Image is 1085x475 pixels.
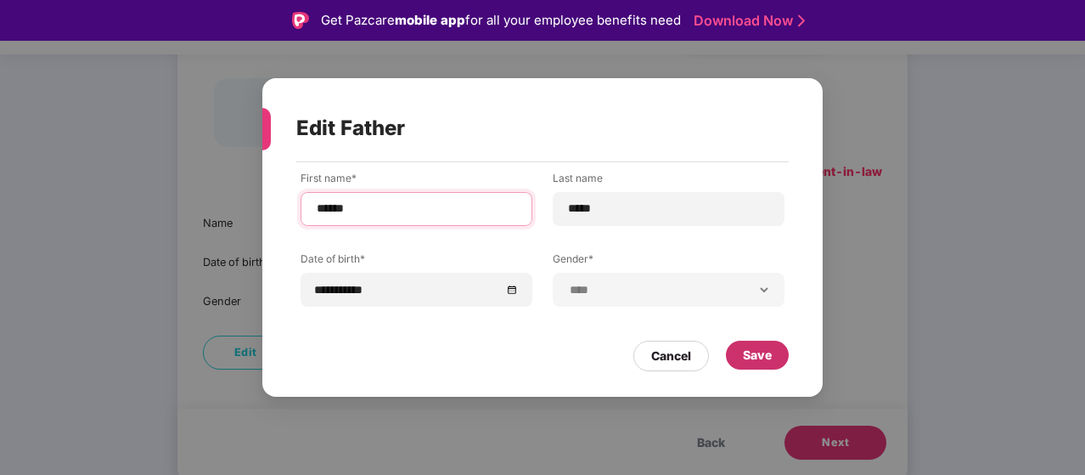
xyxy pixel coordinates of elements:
[292,12,309,29] img: Logo
[301,252,532,273] label: Date of birth*
[321,10,681,31] div: Get Pazcare for all your employee benefits need
[553,252,784,273] label: Gender*
[694,12,800,30] a: Download Now
[798,12,805,30] img: Stroke
[395,12,465,28] strong: mobile app
[553,171,784,192] label: Last name
[651,347,691,365] div: Cancel
[296,95,748,161] div: Edit Father
[743,346,772,365] div: Save
[301,171,532,192] label: First name*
